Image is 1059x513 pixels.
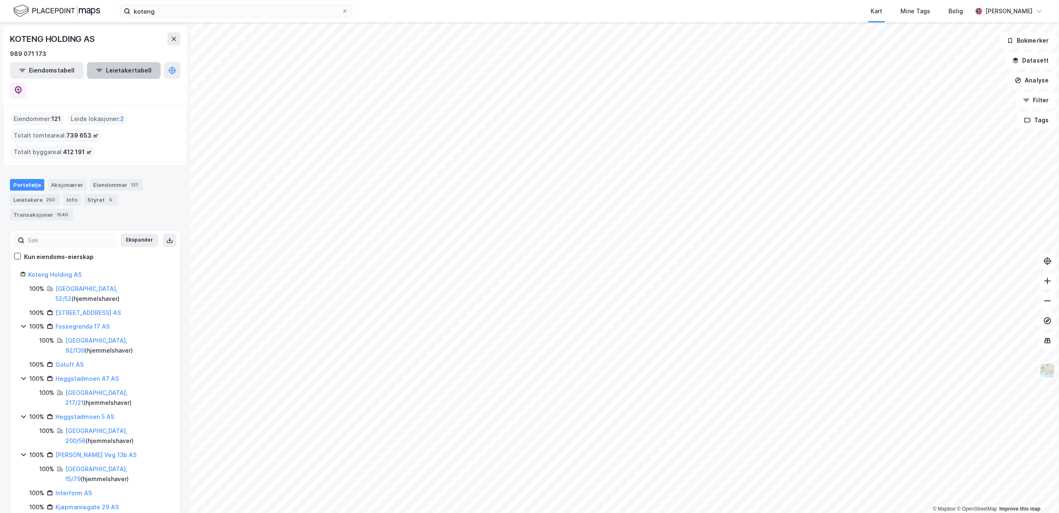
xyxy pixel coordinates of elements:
div: 100% [29,322,44,332]
a: [GEOGRAPHIC_DATA], 52/52 [55,285,118,302]
div: Kart [871,6,882,16]
div: Transaksjoner [10,209,73,220]
div: 100% [29,502,44,512]
div: Bolig [948,6,963,16]
div: 100% [39,426,54,436]
button: Tags [1017,112,1056,128]
button: Analyse [1008,72,1056,89]
div: 100% [39,336,54,346]
div: 100% [29,450,44,460]
div: ( hjemmelshaver ) [65,388,170,408]
a: Heggstadmoen 47 AS [55,375,119,382]
div: Portefølje [10,179,44,191]
div: 121 [129,181,140,189]
div: 100% [39,464,54,474]
div: Mine Tags [900,6,930,16]
img: logo.f888ab2527a4732fd821a326f86c7f29.svg [13,4,100,18]
input: Søk [24,234,115,247]
div: [PERSON_NAME] [985,6,1033,16]
div: 5 [106,196,115,204]
button: Bokmerker [1000,32,1056,49]
button: Leietakertabell [87,62,161,79]
div: Styret [84,194,118,206]
a: Koteng Holding AS [28,271,82,278]
a: [GEOGRAPHIC_DATA], 15/79 [65,465,128,482]
div: 989 071 173 [10,49,46,59]
div: ( hjemmelshaver ) [65,464,170,484]
div: 100% [29,374,44,384]
span: 412 191 ㎡ [63,147,92,157]
a: Mapbox [933,506,956,512]
div: Totalt tomteareal : [10,129,102,142]
a: OpenStreetMap [957,506,997,512]
button: Filter [1016,92,1056,109]
div: 100% [29,360,44,370]
div: Totalt byggareal : [10,145,95,159]
a: Improve this map [999,506,1040,512]
a: Interform AS [55,489,92,496]
div: Info [63,194,81,206]
div: Eiendommer [90,179,143,191]
a: [STREET_ADDRESS] AS [55,309,121,316]
div: 1540 [55,211,70,219]
a: [GEOGRAPHIC_DATA], 92/139 [65,337,128,354]
div: Leide lokasjoner : [67,112,127,126]
input: Søk på adresse, matrikkel, gårdeiere, leietakere eller personer [130,5,342,17]
a: Kjøpmannsgate 29 AS [55,503,119,511]
a: Heggstadmoen 5 AS [55,413,114,420]
div: Aksjonærer [48,179,87,191]
span: 739 653 ㎡ [66,131,99,140]
div: 100% [29,308,44,318]
img: Z [1040,363,1055,378]
div: Kontrollprogram for chat [1018,473,1059,513]
div: KOTENG HOLDING AS [10,32,96,46]
div: 250 [44,196,57,204]
a: Goluft AS [55,361,84,368]
a: [PERSON_NAME] Veg 13b AS [55,451,137,458]
div: 100% [29,488,44,498]
span: 2 [120,114,124,124]
div: Leietakere [10,194,60,206]
iframe: Chat Widget [1018,473,1059,513]
div: 100% [39,388,54,398]
button: Eiendomstabell [10,62,84,79]
button: Datasett [1005,52,1056,69]
a: Fossegrenda 17 AS [55,323,110,330]
div: Eiendommer : [10,112,64,126]
div: ( hjemmelshaver ) [55,284,170,304]
div: ( hjemmelshaver ) [65,336,170,356]
div: ( hjemmelshaver ) [65,426,170,446]
div: Kun eiendoms-eierskap [24,252,94,262]
button: Ekspander [120,234,158,247]
a: [GEOGRAPHIC_DATA], 217/21 [65,389,128,406]
div: 100% [29,412,44,422]
div: 100% [29,284,44,294]
span: 121 [51,114,61,124]
a: [GEOGRAPHIC_DATA], 200/56 [65,427,128,444]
